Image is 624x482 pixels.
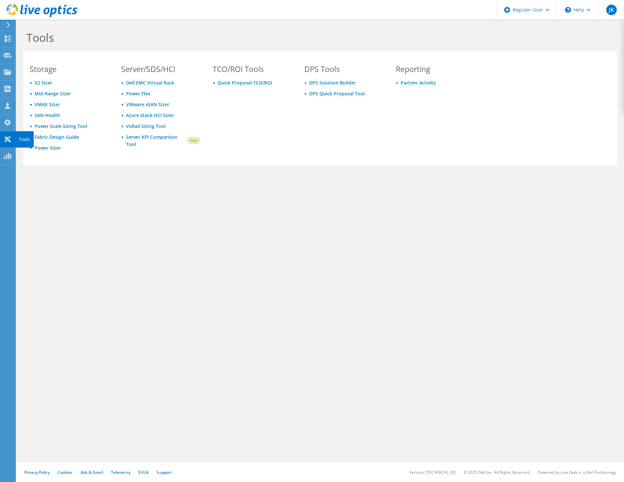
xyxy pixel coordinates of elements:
[30,65,109,73] h3: Storage
[35,145,61,151] a: Power Sizer
[409,470,456,475] li: Version: [TECHNICAL_ID]
[35,101,60,108] a: VMAX Sizer
[396,65,475,73] h3: Reporting
[538,470,616,475] li: Powered by Live Optics, a Dell Technology
[464,470,530,475] li: © 2025 Dell Inc. All Rights Reserved
[81,470,103,475] a: Ads & Email
[35,134,79,140] a: Fabric Design Guide
[126,90,150,97] a: Power Flex
[309,80,356,86] a: DPS Solution Builder
[126,101,169,108] a: VMware vSAN Sizer
[565,7,571,13] svg: \n
[111,470,130,475] a: Telemetry
[35,112,60,118] a: SAN Health
[126,112,174,118] a: Azure Stack HCI Sizer
[58,470,73,475] a: Cookies
[26,31,471,44] h1: Tools
[15,131,34,148] div: Tools
[156,470,172,475] a: Support
[126,123,166,129] a: VxRail Sizing Tool
[35,90,71,97] a: Mid-Range Sizer
[304,65,383,73] h3: DPS Tools
[35,80,52,86] a: X2 Sizer
[213,65,292,73] h3: TCO/ROI Tools
[121,65,200,73] h3: Server/SDS/HCI
[24,470,50,475] a: Privacy Policy
[401,80,436,86] a: Partner Activity
[126,80,174,86] a: Dell EMC Virtual Rack
[309,90,365,97] a: DPS Quick Proposal Tool
[606,5,617,15] span: JK
[186,133,200,148] img: new-badge.svg
[126,133,186,148] a: Server KPI Comparison Tool
[35,123,87,129] a: Power Scale Sizing Tool
[138,470,149,475] a: EULA
[218,80,272,86] a: Quick Proposal TCO/ROI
